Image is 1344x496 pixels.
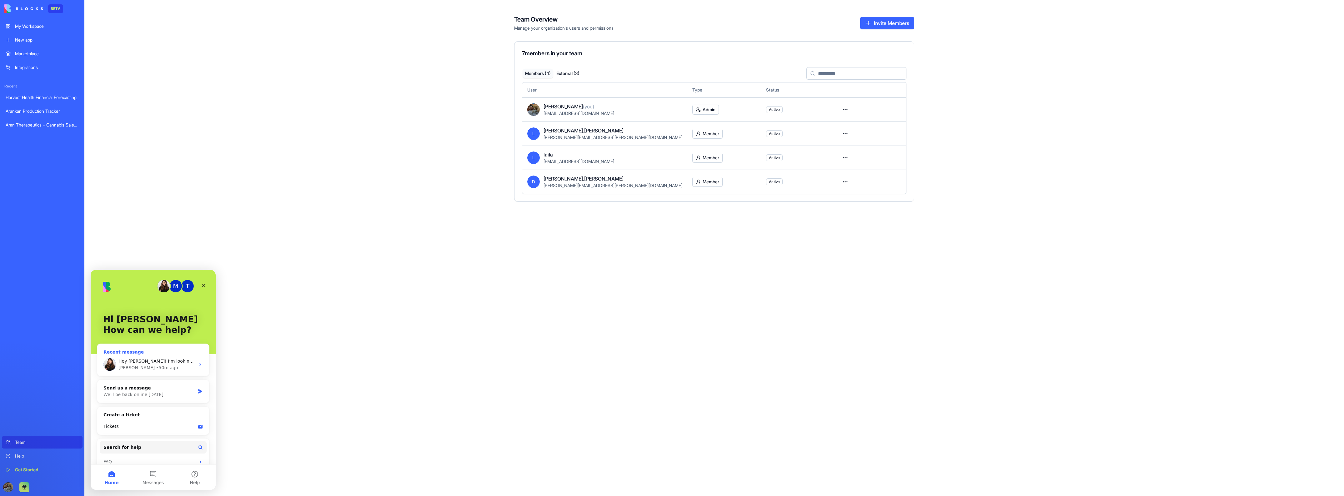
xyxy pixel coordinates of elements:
button: Search for help [9,171,116,184]
button: Messages [42,195,83,220]
span: [PERSON_NAME] [544,103,594,110]
span: Active [769,107,780,112]
div: BETA [48,4,63,13]
span: Active [769,131,780,136]
a: Get Started [2,464,83,476]
button: Member [692,129,723,139]
span: Hey [PERSON_NAME]! I’m looking into this :) [28,89,125,94]
iframe: Intercom live chat [91,270,216,490]
span: [PERSON_NAME].[PERSON_NAME] [544,127,624,134]
div: My Workspace [15,23,79,29]
span: [PERSON_NAME].[PERSON_NAME] [544,175,624,182]
a: Arankan Production Tracker [2,105,83,117]
div: Get Started [15,467,79,473]
div: Close [108,10,119,21]
span: Active [769,155,780,160]
button: Help [83,195,125,220]
button: Invite Members [860,17,914,29]
img: ACg8ocLckqTCADZMVyP0izQdSwexkWcE6v8a1AEXwgvbafi3xFy3vSx8=s96-c [527,103,540,116]
div: Status [766,87,829,93]
a: Marketplace [2,47,83,60]
span: Member [703,155,719,161]
button: Member [692,177,723,187]
img: ACg8ocLckqTCADZMVyP0izQdSwexkWcE6v8a1AEXwgvbafi3xFy3vSx8=s96-c [3,482,13,492]
a: Team [2,436,83,449]
div: Type [692,87,756,93]
span: L [527,127,540,140]
span: Member [703,131,719,137]
button: Member [692,153,723,163]
div: • 50m ago [65,95,87,101]
span: [EMAIL_ADDRESS][DOMAIN_NAME] [544,111,614,116]
div: Send us a messageWe'll be back online [DATE] [6,110,119,133]
a: BETA [4,4,63,13]
span: 7 members in your team [522,50,582,57]
a: Help [2,450,83,462]
div: Aran Therapeutics – Cannabis Sales Forecasting [6,122,79,128]
div: New app [15,37,79,43]
div: Help [15,453,79,459]
span: Recent [2,84,83,89]
a: Harvest Health Financial Forecasting [2,91,83,104]
div: Create a ticket [13,142,112,148]
span: (you) [583,103,594,110]
span: Home [14,211,28,215]
span: laila [544,151,553,158]
span: Help [99,211,109,215]
span: D [527,176,540,188]
span: [PERSON_NAME][EMAIL_ADDRESS][PERSON_NAME][DOMAIN_NAME] [544,135,682,140]
span: Member [703,179,719,185]
span: Manage your organization's users and permissions [514,25,614,31]
div: Send us a message [13,115,104,122]
div: Harvest Health Financial Forecasting [6,94,79,101]
a: Integrations [2,61,83,74]
span: [PERSON_NAME][EMAIL_ADDRESS][PERSON_NAME][DOMAIN_NAME] [544,183,682,188]
div: We'll be back online [DATE] [13,122,104,128]
div: Tickets [13,153,105,160]
span: Admin [703,107,715,113]
div: Tickets [9,151,116,162]
button: External ( 3 ) [553,69,583,78]
span: Search for help [13,174,51,181]
span: [EMAIL_ADDRESS][DOMAIN_NAME] [544,159,614,164]
img: logo [4,4,43,13]
h4: Team Overview [514,15,614,24]
button: Admin [692,105,719,115]
div: [PERSON_NAME] [28,95,64,101]
button: Members ( 4 ) [523,69,553,78]
div: Team [15,439,79,445]
div: FAQ [13,189,105,195]
div: FAQ [9,186,116,198]
div: Arankan Production Tracker [6,108,79,114]
span: Messages [52,211,73,215]
th: User [522,82,687,97]
a: Aran Therapeutics – Cannabis Sales Forecasting [2,119,83,131]
span: Active [769,179,780,184]
span: L [527,151,540,164]
a: My Workspace [2,20,83,32]
a: New app [2,34,83,46]
div: Marketplace [15,51,79,57]
div: Integrations [15,64,79,71]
